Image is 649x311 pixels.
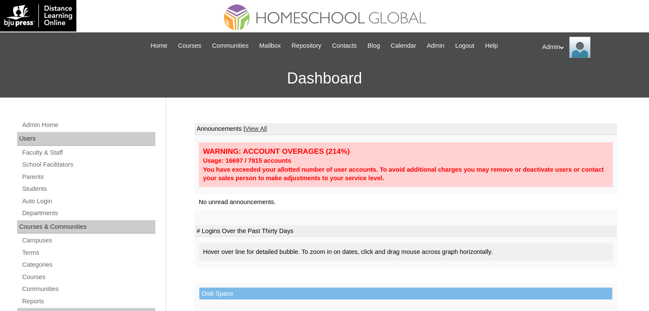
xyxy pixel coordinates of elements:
[146,41,172,51] a: Home
[328,41,361,51] a: Contacts
[287,41,326,51] a: Repository
[151,41,167,51] span: Home
[21,284,155,294] a: Communities
[363,41,384,51] a: Blog
[203,147,608,156] div: WARNING: ACCOUNT OVERAGES (214%)
[199,288,612,300] td: Disk Space
[367,41,380,51] span: Blog
[195,194,617,210] td: No unread announcements.
[195,225,617,237] td: # Logins Over the Past Thirty Days
[174,41,206,51] a: Courses
[199,243,613,261] div: Hover over line for detailed bubble. To zoom in on dates, click and drag mouse across graph horiz...
[451,41,479,51] a: Logout
[203,165,608,183] div: You have exceeded your allotted number of user accounts. To avoid additional charges you may remo...
[4,4,72,27] img: logo-white.png
[17,132,155,146] div: Users
[21,259,155,270] a: Categories
[422,41,449,51] a: Admin
[21,120,155,130] a: Admin Home
[203,157,291,164] strong: Usage: 16697 / 7815 accounts
[21,248,155,258] a: Terms
[245,125,267,132] a: View All
[208,41,253,51] a: Communities
[485,41,498,51] span: Help
[387,41,420,51] a: Calendar
[195,123,617,135] td: Announcements |
[569,37,591,58] img: Admin Homeschool Global
[21,272,155,282] a: Courses
[4,59,645,98] h3: Dashboard
[542,37,640,58] div: Admin
[455,41,474,51] span: Logout
[391,41,416,51] span: Calendar
[21,196,155,207] a: Auto Login
[21,296,155,307] a: Reports
[427,41,445,51] span: Admin
[21,147,155,158] a: Faculty & Staff
[291,41,321,51] span: Repository
[21,208,155,219] a: Departments
[259,41,281,51] span: Mailbox
[21,235,155,246] a: Campuses
[21,184,155,194] a: Students
[21,172,155,182] a: Parents
[21,159,155,170] a: School Facilitators
[178,41,201,51] span: Courses
[332,41,357,51] span: Contacts
[481,41,502,51] a: Help
[17,220,155,234] div: Courses & Communities
[212,41,249,51] span: Communities
[255,41,285,51] a: Mailbox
